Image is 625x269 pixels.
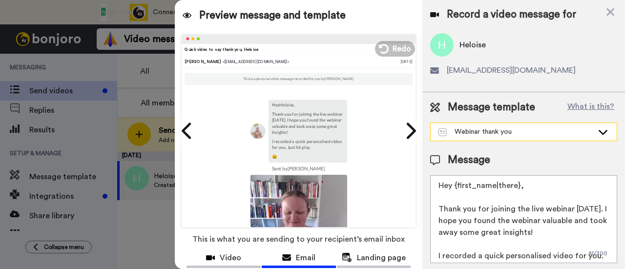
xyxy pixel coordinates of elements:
p: 😀 [272,153,343,159]
span: Message template [448,100,535,115]
img: 0e89bd27-57ac-47c0-b59b-2d90bdf95611-1738300306.jpg [250,124,266,139]
button: What is this? [564,100,617,115]
td: Sent by [PERSON_NAME] [250,163,347,175]
div: Webinar thank you [438,127,593,137]
span: Email [296,252,315,264]
textarea: Hey {first_name|there}, Thank you for joining the live webinar [DATE]. I hope you found the webin... [430,175,617,263]
span: Video [220,252,241,264]
p: I recorded a quick personalised video for you. Just hit play. [272,138,343,150]
img: Message-temps.svg [438,128,447,136]
p: Thank you for joining the live webinar [DATE]. I hope you found the webinar valuable and took awa... [272,111,343,135]
span: This is what you are sending to your recipient’s email inbox [192,228,405,250]
span: Landing page [357,252,406,264]
span: Message [448,153,490,167]
p: Hey Heloise , [272,102,343,108]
